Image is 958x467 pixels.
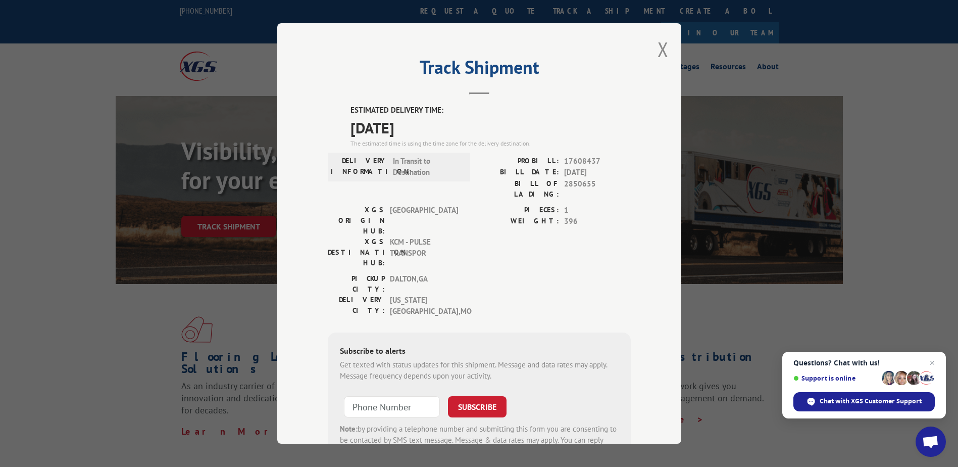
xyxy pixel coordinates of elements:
span: Close chat [926,357,938,369]
div: The estimated time is using the time zone for the delivery destination. [350,139,631,148]
label: BILL OF LADING: [479,178,559,200]
span: DALTON , GA [390,273,458,295]
div: Open chat [916,427,946,457]
label: WEIGHT: [479,216,559,227]
span: 396 [564,216,631,227]
span: 17608437 [564,156,631,167]
span: Questions? Chat with us! [793,359,935,367]
div: by providing a telephone number and submitting this form you are consenting to be contacted by SM... [340,424,619,458]
span: [US_STATE][GEOGRAPHIC_DATA] , MO [390,295,458,317]
strong: Note: [340,424,358,434]
span: Chat with XGS Customer Support [820,397,922,406]
label: DELIVERY INFORMATION: [331,156,388,178]
label: XGS ORIGIN HUB: [328,205,385,237]
button: SUBSCRIBE [448,396,507,417]
span: 2850655 [564,178,631,200]
div: Chat with XGS Customer Support [793,392,935,411]
label: XGS DESTINATION HUB: [328,237,385,268]
span: [GEOGRAPHIC_DATA] [390,205,458,237]
span: 1 [564,205,631,216]
label: DELIVERY CITY: [328,295,385,317]
span: [DATE] [564,167,631,178]
span: In Transit to Destination [393,156,461,178]
label: PROBILL: [479,156,559,167]
label: BILL DATE: [479,167,559,178]
div: Subscribe to alerts [340,345,619,359]
h2: Track Shipment [328,60,631,79]
label: PIECES: [479,205,559,216]
div: Get texted with status updates for this shipment. Message and data rates may apply. Message frequ... [340,359,619,382]
span: KCM - PULSE TRANSPOR [390,237,458,268]
input: Phone Number [344,396,440,417]
span: [DATE] [350,116,631,139]
span: Support is online [793,375,878,382]
button: Close modal [658,36,669,63]
label: ESTIMATED DELIVERY TIME: [350,105,631,116]
label: PICKUP CITY: [328,273,385,295]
